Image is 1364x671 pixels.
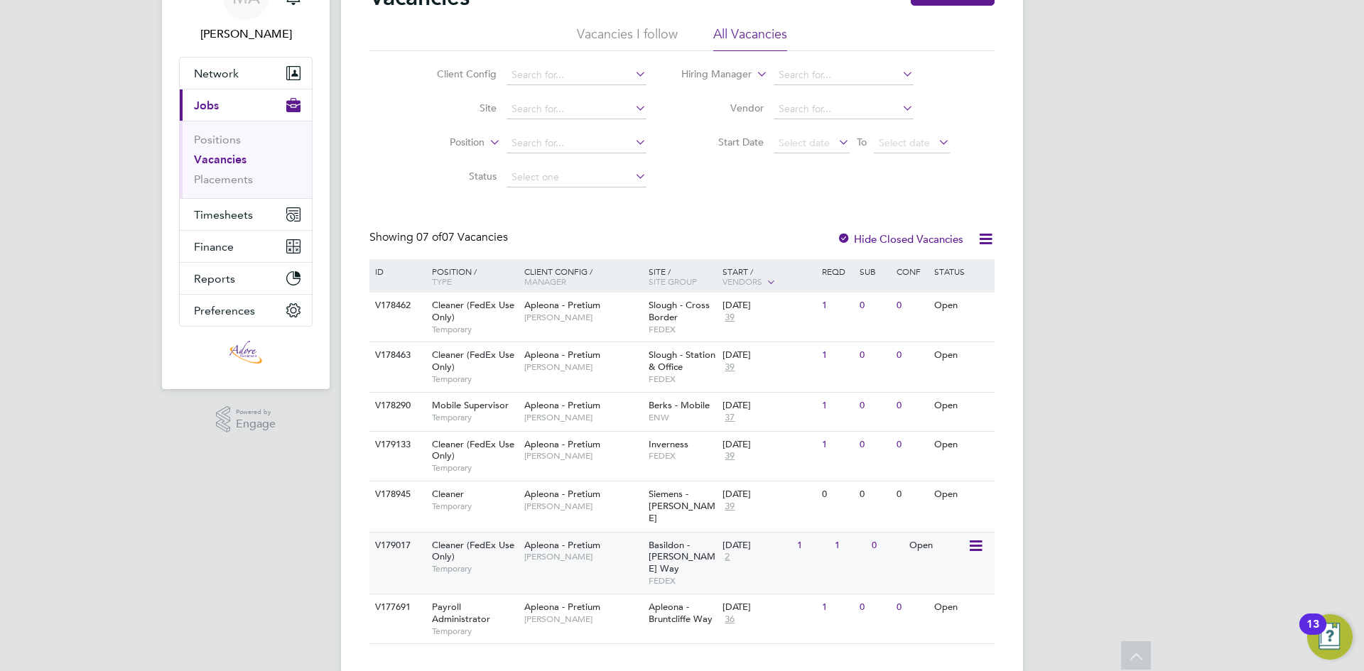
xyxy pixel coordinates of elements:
div: 1 [794,533,830,559]
span: Apleona - Pretium [524,399,600,411]
span: Slough - Cross Border [649,299,710,323]
span: 37 [722,412,737,424]
span: Cleaner [432,488,464,500]
div: Open [931,481,992,508]
span: 39 [722,501,737,513]
span: Jobs [194,99,219,112]
span: Temporary [432,501,517,512]
span: Temporary [432,412,517,423]
div: V179133 [372,432,421,458]
button: Network [180,58,312,89]
span: 36 [722,613,737,626]
span: Reports [194,272,235,285]
div: 0 [856,393,893,419]
span: Inverness [649,438,688,450]
span: Temporary [432,563,517,574]
span: 39 [722,361,737,373]
span: Cleaner (FedEx Use Only) [432,539,514,563]
span: Manager [524,276,566,287]
span: Apleona - Pretium [524,438,600,450]
a: Vacancies [194,153,247,166]
a: Placements [194,173,253,186]
label: Client Config [415,67,497,80]
div: Position / [421,259,521,293]
input: Search for... [774,99,914,119]
span: Apleona - Pretium [524,488,600,500]
label: Hiring Manager [670,67,752,82]
div: Open [906,533,968,559]
div: 1 [818,594,855,621]
div: 0 [868,533,905,559]
label: Hide Closed Vacancies [837,232,963,246]
span: ENW [649,412,716,423]
div: 0 [893,481,930,508]
span: Apleona - Bruntcliffe Way [649,601,713,625]
div: Client Config / [521,259,645,293]
span: [PERSON_NAME] [524,551,642,562]
span: Apleona - Pretium [524,539,600,551]
div: Jobs [180,121,312,198]
span: Basildon - [PERSON_NAME] Way [649,539,715,575]
span: Finance [194,240,234,253]
span: [PERSON_NAME] [524,450,642,462]
div: V177691 [372,594,421,621]
div: V178463 [372,342,421,369]
div: Showing [369,230,511,245]
span: Powered by [236,406,276,418]
span: Preferences [194,304,255,317]
span: FEDEX [649,324,716,335]
div: 13 [1306,624,1319,643]
div: 1 [831,533,868,559]
div: [DATE] [722,349,815,361]
div: [DATE] [722,540,790,552]
span: Select date [779,136,830,149]
span: Cleaner (FedEx Use Only) [432,349,514,373]
div: [DATE] [722,439,815,451]
span: Temporary [432,626,517,637]
div: Start / [719,259,818,295]
div: Conf [893,259,930,283]
button: Jobs [180,89,312,121]
div: Sub [856,259,893,283]
div: 0 [856,432,893,458]
span: 2 [722,551,732,563]
div: 1 [818,293,855,319]
label: Status [415,170,497,182]
a: Powered byEngage [216,406,276,433]
label: Vendor [682,102,764,114]
div: Reqd [818,259,855,283]
div: 0 [856,342,893,369]
span: [PERSON_NAME] [524,501,642,512]
div: [DATE] [722,400,815,412]
span: 07 Vacancies [416,230,508,244]
div: ID [372,259,421,283]
div: [DATE] [722,300,815,312]
div: V179017 [372,533,421,559]
span: Berks - Mobile [649,399,710,411]
input: Search for... [507,99,646,119]
span: Apleona - Pretium [524,349,600,361]
input: Select one [507,168,646,187]
img: adore-recruitment-logo-retina.png [229,341,262,364]
div: V178462 [372,293,421,319]
span: Cleaner (FedEx Use Only) [432,299,514,323]
div: 0 [856,594,893,621]
a: Go to home page [179,341,313,364]
div: V178945 [372,481,421,508]
div: Status [931,259,992,283]
span: Apleona - Pretium [524,601,600,613]
span: Payroll Administrator [432,601,490,625]
span: Vendors [722,276,762,287]
div: Open [931,342,992,369]
div: 1 [818,342,855,369]
div: V178290 [372,393,421,419]
button: Finance [180,231,312,262]
li: All Vacancies [713,26,787,51]
label: Position [403,136,485,150]
button: Open Resource Center, 13 new notifications [1307,614,1353,660]
span: Mobile Supervisor [432,399,509,411]
div: [DATE] [722,489,815,501]
span: [PERSON_NAME] [524,312,642,323]
span: [PERSON_NAME] [524,613,642,625]
input: Search for... [774,65,914,85]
